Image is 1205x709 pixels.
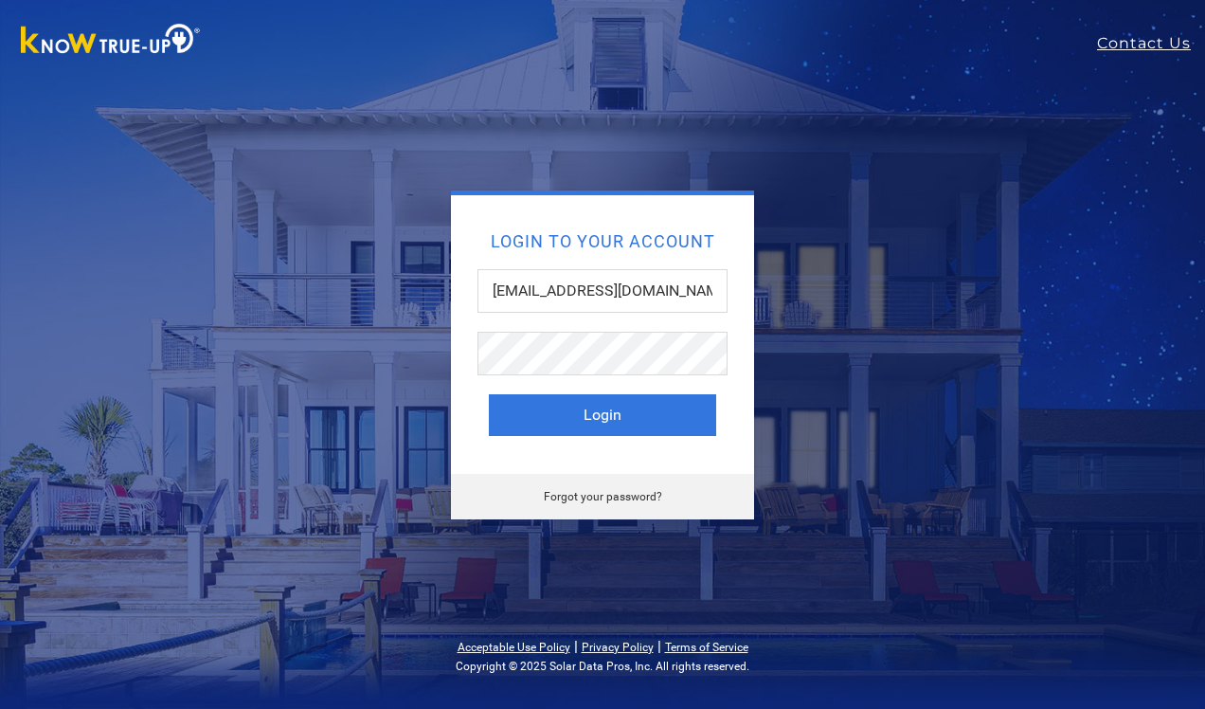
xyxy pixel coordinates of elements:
[657,637,661,655] span: |
[1097,32,1205,55] a: Contact Us
[665,641,748,654] a: Terms of Service
[544,490,662,503] a: Forgot your password?
[489,394,716,436] button: Login
[574,637,578,655] span: |
[458,641,570,654] a: Acceptable Use Policy
[11,20,210,63] img: Know True-Up
[489,233,716,250] h2: Login to your account
[477,269,728,313] input: Email
[582,641,654,654] a: Privacy Policy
